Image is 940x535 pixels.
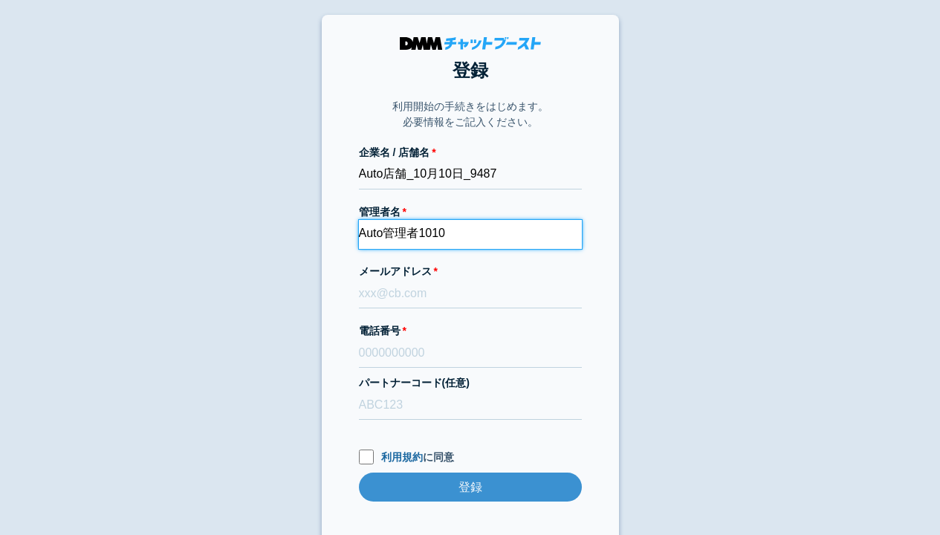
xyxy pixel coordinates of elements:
input: 株式会社チャットブースト [359,160,582,189]
input: 会話 太郎 [359,220,582,249]
input: 0000000000 [359,339,582,368]
p: 利用開始の手続きをはじめます。 必要情報をご記入ください。 [392,99,548,130]
h1: 登録 [359,57,582,84]
a: 利用規約 [381,451,423,463]
label: メールアドレス [359,264,582,279]
label: 管理者名 [359,204,582,220]
input: xxx@cb.com [359,279,582,308]
img: DMMチャットブースト [400,37,541,50]
input: 登録 [359,473,582,502]
label: パートナーコード(任意) [359,375,582,391]
input: ABC123 [359,391,582,420]
input: 利用規約に同意 [359,450,374,464]
label: 企業名 / 店舗名 [359,145,582,160]
label: に同意 [359,450,582,465]
label: 電話番号 [359,323,582,339]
